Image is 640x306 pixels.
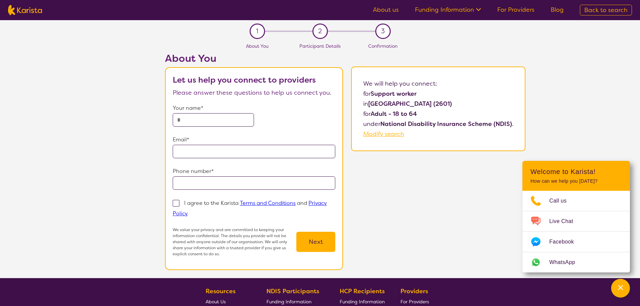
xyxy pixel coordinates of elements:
[371,110,417,118] b: Adult - 18 to 64
[549,257,583,267] span: WhatsApp
[340,287,385,295] b: HCP Recipients
[381,26,385,36] span: 3
[400,287,428,295] b: Providers
[363,89,513,99] p: for
[400,299,429,305] span: For Providers
[266,287,319,295] b: NDIS Participants
[296,232,335,252] button: Next
[368,100,452,108] b: [GEOGRAPHIC_DATA] (2601)
[363,130,404,138] a: Modify search
[522,191,630,272] ul: Choose channel
[266,299,311,305] span: Funding Information
[549,196,575,206] span: Call us
[549,216,581,226] span: Live Chat
[368,43,397,49] span: Confirmation
[173,75,316,85] b: Let us help you connect to providers
[318,26,322,36] span: 2
[206,287,236,295] b: Resources
[363,79,513,89] p: We will help you connect:
[173,200,327,217] p: I agree to the Karista and
[584,6,628,14] span: Back to search
[206,299,226,305] span: About Us
[580,5,632,15] a: Back to search
[415,6,481,14] a: Funding Information
[380,120,512,128] b: National Disability Insurance Scheme (NDIS)
[522,161,630,272] div: Channel Menu
[340,299,385,305] span: Funding Information
[363,99,513,109] p: in
[240,200,296,207] a: Terms and Conditions
[173,135,335,145] p: Email*
[256,26,258,36] span: 1
[522,252,630,272] a: Web link opens in a new tab.
[173,88,335,98] p: Please answer these questions to help us connect you.
[549,237,582,247] span: Facebook
[363,109,513,119] p: for
[165,52,343,64] h2: About You
[299,43,341,49] span: Participant Details
[497,6,535,14] a: For Providers
[363,119,513,129] p: under .
[246,43,268,49] span: About You
[173,103,335,113] p: Your name*
[530,168,622,176] h2: Welcome to Karista!
[373,6,399,14] a: About us
[611,279,630,298] button: Channel Menu
[173,166,335,176] p: Phone number*
[371,90,417,98] b: Support worker
[8,5,42,15] img: Karista logo
[530,178,622,184] p: How can we help you [DATE]?
[173,227,296,257] p: We value your privacy and are committed to keeping your information confidential. The details you...
[551,6,564,14] a: Blog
